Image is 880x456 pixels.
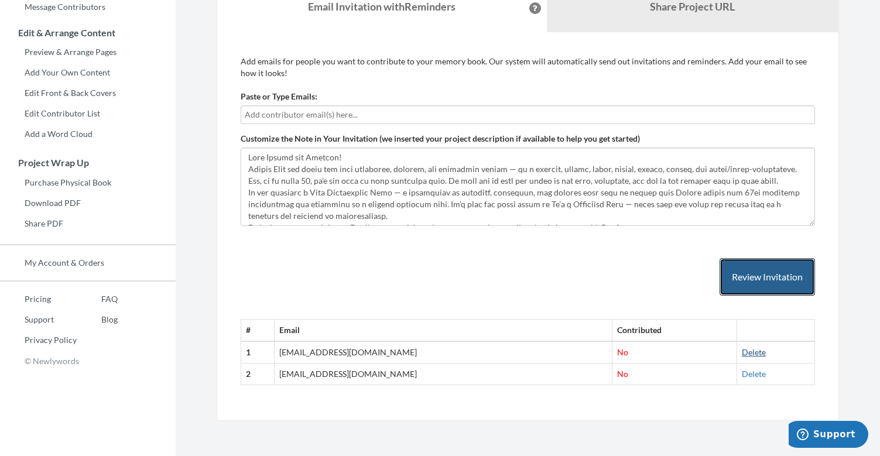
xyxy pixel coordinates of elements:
[617,369,628,379] span: No
[241,341,275,363] th: 1
[275,364,612,385] td: [EMAIL_ADDRESS][DOMAIN_NAME]
[617,347,628,357] span: No
[245,108,808,121] input: Add contributor email(s) here...
[1,28,176,38] h3: Edit & Arrange Content
[789,421,868,450] iframe: Opens a widget where you can chat to one of our agents
[742,369,766,379] a: Delete
[720,258,815,296] button: Review Invitation
[275,341,612,363] td: [EMAIL_ADDRESS][DOMAIN_NAME]
[612,320,737,341] th: Contributed
[241,91,317,102] label: Paste or Type Emails:
[275,320,612,341] th: Email
[241,56,815,79] p: Add emails for people you want to contribute to your memory book. Our system will automatically s...
[241,133,640,145] label: Customize the Note in Your Invitation (we inserted your project description if available to help ...
[241,320,275,341] th: #
[77,290,118,308] a: FAQ
[742,347,766,357] a: Delete
[241,364,275,385] th: 2
[1,157,176,168] h3: Project Wrap Up
[77,311,118,328] a: Blog
[241,148,815,226] textarea: Lore Ipsumd sit Ametcon! Adipis Elit sed doeiu tem inci utlaboree, dolorem, ali enimadmin veniam ...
